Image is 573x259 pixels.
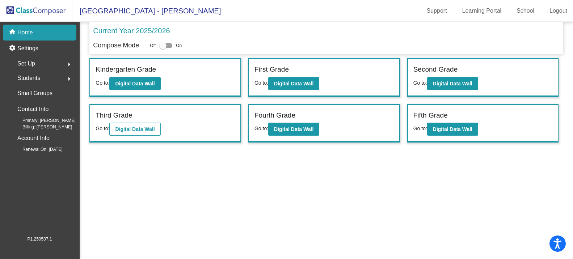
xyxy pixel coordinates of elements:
[109,77,160,90] button: Digital Data Wall
[176,42,182,49] span: On
[433,126,472,132] b: Digital Data Wall
[427,123,478,136] button: Digital Data Wall
[421,5,453,17] a: Support
[268,77,319,90] button: Digital Data Wall
[11,124,72,130] span: Billing: [PERSON_NAME]
[65,60,73,69] mat-icon: arrow_right
[96,126,109,131] span: Go to:
[65,75,73,83] mat-icon: arrow_right
[17,133,50,143] p: Account Info
[456,5,507,17] a: Learning Portal
[150,42,156,49] span: Off
[254,110,295,121] label: Fourth Grade
[254,80,268,86] span: Go to:
[17,104,49,114] p: Contact Info
[254,126,268,131] span: Go to:
[93,25,170,36] p: Current Year 2025/2026
[544,5,573,17] a: Logout
[413,110,448,121] label: Fifth Grade
[115,81,155,86] b: Digital Data Wall
[274,81,313,86] b: Digital Data Wall
[254,64,289,75] label: First Grade
[72,5,221,17] span: [GEOGRAPHIC_DATA] - [PERSON_NAME]
[96,110,132,121] label: Third Grade
[109,123,160,136] button: Digital Data Wall
[413,80,427,86] span: Go to:
[17,59,35,69] span: Set Up
[11,146,62,153] span: Renewal On: [DATE]
[17,44,38,53] p: Settings
[96,80,109,86] span: Go to:
[17,28,33,37] p: Home
[268,123,319,136] button: Digital Data Wall
[96,64,156,75] label: Kindergarten Grade
[115,126,155,132] b: Digital Data Wall
[433,81,472,86] b: Digital Data Wall
[11,117,76,124] span: Primary: [PERSON_NAME]
[413,64,458,75] label: Second Grade
[274,126,313,132] b: Digital Data Wall
[17,88,52,98] p: Small Groups
[413,126,427,131] span: Go to:
[17,73,40,83] span: Students
[93,41,139,50] p: Compose Mode
[9,28,17,37] mat-icon: home
[511,5,540,17] a: School
[9,44,17,53] mat-icon: settings
[427,77,478,90] button: Digital Data Wall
